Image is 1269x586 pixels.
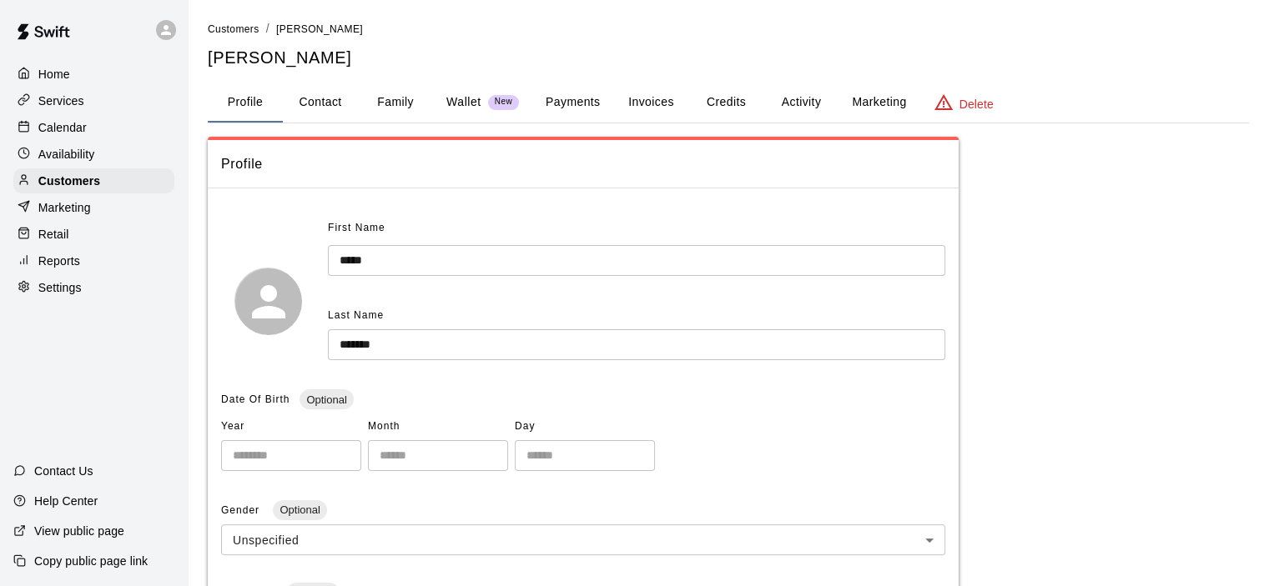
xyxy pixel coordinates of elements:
[208,23,259,35] span: Customers
[959,96,994,113] p: Delete
[38,253,80,269] p: Reports
[38,93,84,109] p: Services
[273,503,326,516] span: Optional
[358,83,433,123] button: Family
[488,97,519,108] span: New
[208,20,1249,38] nav: breadcrumb
[221,153,945,175] span: Profile
[208,83,1249,123] div: basic tabs example
[34,493,98,509] p: Help Center
[838,83,919,123] button: Marketing
[13,275,174,300] a: Settings
[221,393,290,405] span: Date Of Birth
[266,20,269,38] li: /
[446,93,481,111] p: Wallet
[34,463,93,479] p: Contact Us
[328,215,385,242] span: First Name
[221,524,945,555] div: Unspecified
[13,115,174,140] a: Calendar
[515,413,655,440] span: Day
[38,199,91,216] p: Marketing
[208,83,283,123] button: Profile
[38,66,70,83] p: Home
[613,83,688,123] button: Invoices
[34,523,124,539] p: View public page
[38,119,87,136] p: Calendar
[13,222,174,247] a: Retail
[13,168,174,193] a: Customers
[276,23,363,35] span: [PERSON_NAME]
[38,146,95,163] p: Availability
[38,279,82,296] p: Settings
[763,83,838,123] button: Activity
[300,393,353,406] span: Optional
[13,195,174,220] a: Marketing
[368,413,508,440] span: Month
[221,413,361,440] span: Year
[38,226,69,243] p: Retail
[208,47,1249,69] h5: [PERSON_NAME]
[328,309,384,321] span: Last Name
[13,142,174,167] a: Availability
[38,173,100,189] p: Customers
[13,88,174,113] a: Services
[13,62,174,87] a: Home
[221,504,263,516] span: Gender
[532,83,613,123] button: Payments
[208,22,259,35] a: Customers
[283,83,358,123] button: Contact
[688,83,763,123] button: Credits
[13,248,174,273] a: Reports
[34,553,148,569] p: Copy public page link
